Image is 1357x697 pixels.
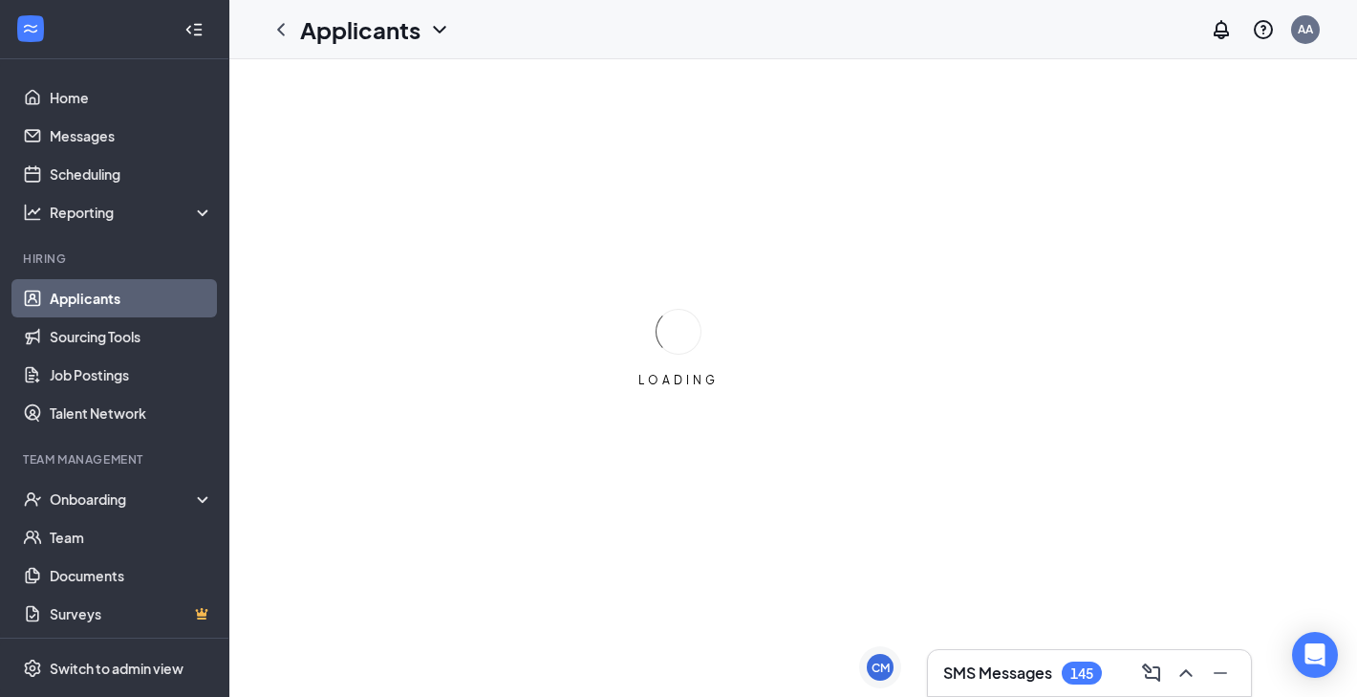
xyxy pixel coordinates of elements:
[50,518,213,556] a: Team
[1210,18,1233,41] svg: Notifications
[23,490,42,509] svg: UserCheck
[1205,658,1236,688] button: Minimize
[269,18,292,41] svg: ChevronLeft
[50,556,213,595] a: Documents
[1174,662,1197,685] svg: ChevronUp
[1171,658,1201,688] button: ChevronUp
[1136,658,1167,688] button: ComposeMessage
[21,19,40,38] svg: WorkstreamLogo
[943,663,1052,684] h3: SMS Messages
[1298,21,1313,37] div: AA
[300,13,420,46] h1: Applicants
[23,659,42,678] svg: Settings
[50,155,213,193] a: Scheduling
[631,372,726,388] div: LOADING
[1252,18,1275,41] svg: QuestionInfo
[872,660,890,676] div: CM
[50,78,213,117] a: Home
[23,250,209,267] div: Hiring
[50,317,213,356] a: Sourcing Tools
[50,356,213,394] a: Job Postings
[23,451,209,468] div: Team Management
[428,18,451,41] svg: ChevronDown
[50,659,183,678] div: Switch to admin view
[50,279,213,317] a: Applicants
[1209,662,1232,685] svg: Minimize
[50,117,213,155] a: Messages
[184,20,204,39] svg: Collapse
[50,490,197,509] div: Onboarding
[50,394,213,432] a: Talent Network
[23,203,42,222] svg: Analysis
[1292,632,1338,678] div: Open Intercom Messenger
[1140,662,1163,685] svg: ComposeMessage
[50,203,214,222] div: Reporting
[1070,665,1093,682] div: 145
[50,595,213,633] a: SurveysCrown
